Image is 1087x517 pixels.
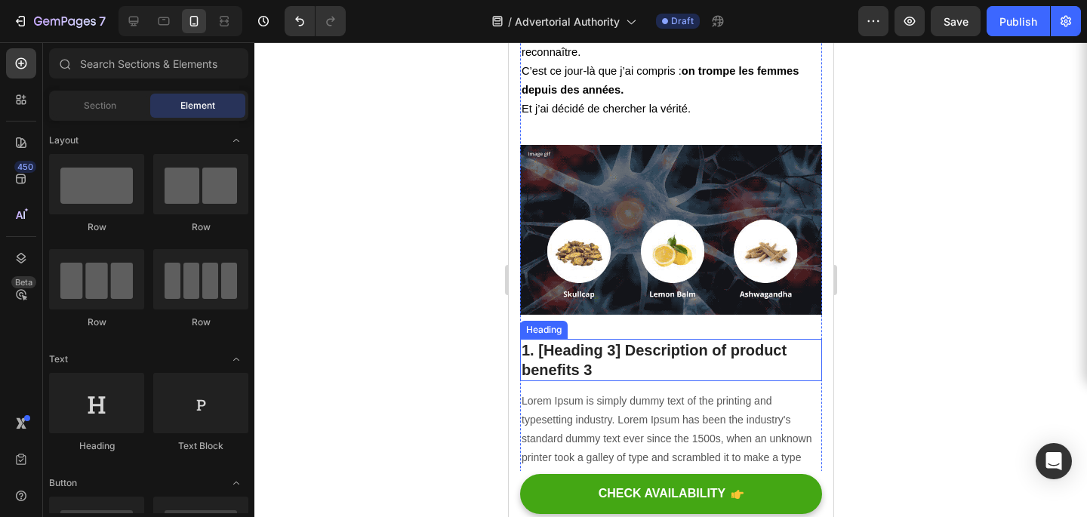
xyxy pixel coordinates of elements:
[509,42,833,517] iframe: Design area
[987,6,1050,36] button: Publish
[14,281,56,294] div: Heading
[224,128,248,152] span: Toggle open
[49,134,79,147] span: Layout
[180,99,215,112] span: Element
[49,315,144,329] div: Row
[13,60,182,72] span: Et j’ai décidé de chercher la vérité.
[11,103,313,272] img: Alt Image
[508,14,512,29] span: /
[99,12,106,30] p: 7
[515,14,620,29] span: Advertorial Authority
[49,220,144,234] div: Row
[49,476,77,490] span: Button
[13,23,290,54] span: C’est ce jour-là que j’ai compris :
[90,444,217,460] div: CHECK AVAILABILITY
[944,15,968,28] span: Save
[49,439,144,453] div: Heading
[671,14,694,28] span: Draft
[14,161,36,173] div: 450
[931,6,981,36] button: Save
[153,220,248,234] div: Row
[153,439,248,453] div: Text Block
[49,48,248,78] input: Search Sections & Elements
[11,432,313,472] button: CHECK AVAILABILITY
[153,315,248,329] div: Row
[11,276,36,288] div: Beta
[13,298,312,337] p: 1. [Heading 3] Description of product benefits 3
[285,6,346,36] div: Undo/Redo
[224,471,248,495] span: Toggle open
[6,6,112,36] button: 7
[224,347,248,371] span: Toggle open
[999,14,1037,29] div: Publish
[1036,443,1072,479] div: Open Intercom Messenger
[84,99,116,112] span: Section
[49,352,68,366] span: Text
